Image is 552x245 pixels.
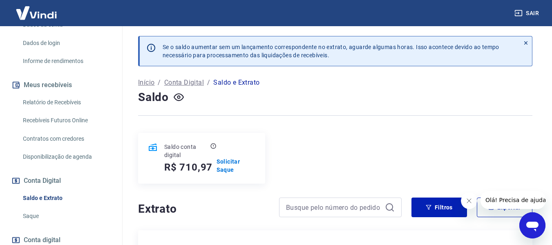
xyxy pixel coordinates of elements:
button: Sair [513,6,542,21]
p: Se o saldo aumentar sem um lançamento correspondente no extrato, aguarde algumas horas. Isso acon... [163,43,499,59]
iframe: Mensagem da empresa [480,191,545,209]
a: Solicitar Saque [217,157,255,174]
a: Informe de rendimentos [20,53,112,70]
a: Disponibilização de agenda [20,148,112,165]
img: Vindi [10,0,63,25]
button: Conta Digital [10,172,112,190]
a: Conta Digital [164,78,204,88]
a: Saque [20,208,112,225]
iframe: Botão para abrir a janela de mensagens [519,212,545,238]
a: Relatório de Recebíveis [20,94,112,111]
span: Olá! Precisa de ajuda? [5,6,69,12]
button: Meus recebíveis [10,76,112,94]
a: Recebíveis Futuros Online [20,112,112,129]
a: Início [138,78,154,88]
input: Busque pelo número do pedido [286,201,382,214]
p: / [158,78,161,88]
a: Saldo e Extrato [20,190,112,207]
h5: R$ 710,97 [164,161,212,174]
p: / [207,78,210,88]
h4: Saldo [138,89,169,106]
a: Contratos com credores [20,130,112,147]
h4: Extrato [138,201,269,217]
p: Saldo e Extrato [213,78,259,88]
p: Saldo conta digital [164,143,209,159]
iframe: Fechar mensagem [461,193,477,209]
a: Dados de login [20,35,112,52]
button: Filtros [411,198,467,217]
